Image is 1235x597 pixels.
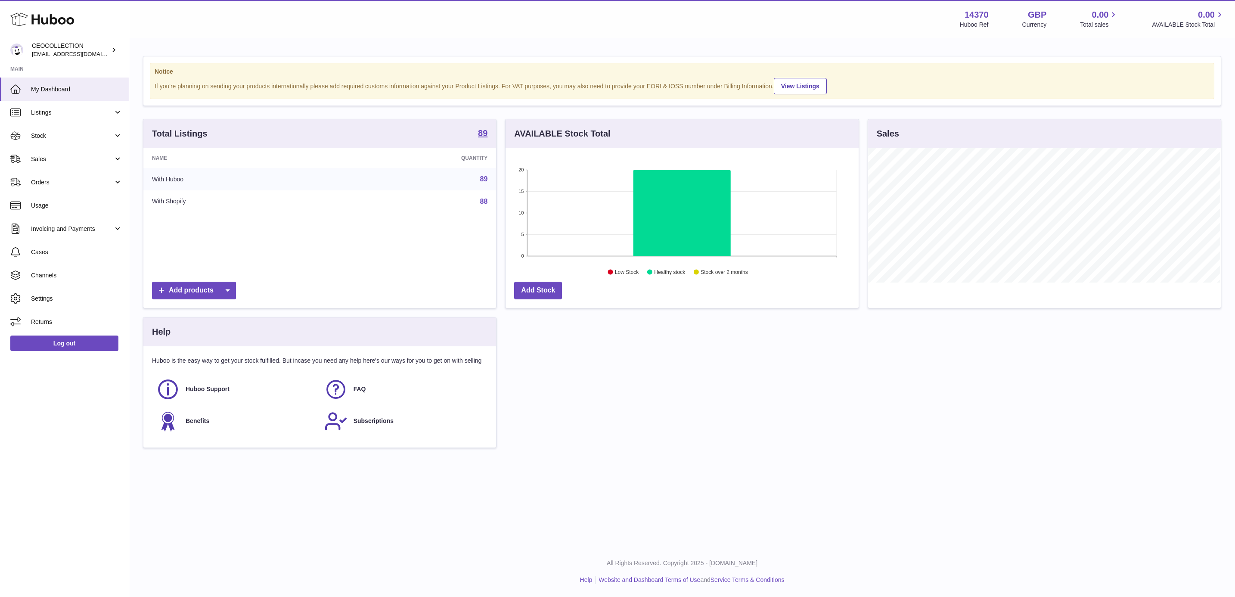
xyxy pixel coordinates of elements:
[31,271,122,280] span: Channels
[521,232,524,237] text: 5
[1092,9,1109,21] span: 0.00
[186,417,209,425] span: Benefits
[31,318,122,326] span: Returns
[965,9,989,21] strong: 14370
[31,248,122,256] span: Cases
[143,148,334,168] th: Name
[155,77,1210,94] div: If you're planning on sending your products internationally please add required customs informati...
[521,253,524,258] text: 0
[31,202,122,210] span: Usage
[156,410,316,433] a: Benefits
[334,148,496,168] th: Quantity
[31,85,122,93] span: My Dashboard
[480,198,488,205] a: 88
[143,168,334,190] td: With Huboo
[711,576,785,583] a: Service Terms & Conditions
[774,78,827,94] a: View Listings
[519,210,524,215] text: 10
[519,189,524,194] text: 15
[478,129,487,139] a: 89
[186,385,230,393] span: Huboo Support
[354,385,366,393] span: FAQ
[10,336,118,351] a: Log out
[1198,9,1215,21] span: 0.00
[354,417,394,425] span: Subscriptions
[580,576,593,583] a: Help
[599,576,700,583] a: Website and Dashboard Terms of Use
[31,109,113,117] span: Listings
[156,378,316,401] a: Huboo Support
[1152,9,1225,29] a: 0.00 AVAILABLE Stock Total
[478,129,487,137] strong: 89
[32,42,109,58] div: CEOCOLLECTION
[1152,21,1225,29] span: AVAILABLE Stock Total
[615,269,639,275] text: Low Stock
[155,68,1210,76] strong: Notice
[1080,21,1118,29] span: Total sales
[31,178,113,187] span: Orders
[1022,21,1047,29] div: Currency
[152,128,208,140] h3: Total Listings
[960,21,989,29] div: Huboo Ref
[152,326,171,338] h3: Help
[152,357,487,365] p: Huboo is the easy way to get your stock fulfilled. But incase you need any help here's our ways f...
[1028,9,1046,21] strong: GBP
[480,175,488,183] a: 89
[514,282,562,299] a: Add Stock
[31,295,122,303] span: Settings
[10,44,23,56] img: internalAdmin-14370@internal.huboo.com
[324,378,484,401] a: FAQ
[136,559,1228,567] p: All Rights Reserved. Copyright 2025 - [DOMAIN_NAME]
[152,282,236,299] a: Add products
[701,269,748,275] text: Stock over 2 months
[324,410,484,433] a: Subscriptions
[31,225,113,233] span: Invoicing and Payments
[1080,9,1118,29] a: 0.00 Total sales
[877,128,899,140] h3: Sales
[31,132,113,140] span: Stock
[655,269,686,275] text: Healthy stock
[514,128,610,140] h3: AVAILABLE Stock Total
[31,155,113,163] span: Sales
[143,190,334,213] td: With Shopify
[32,50,127,57] span: [EMAIL_ADDRESS][DOMAIN_NAME]
[519,167,524,172] text: 20
[596,576,784,584] li: and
